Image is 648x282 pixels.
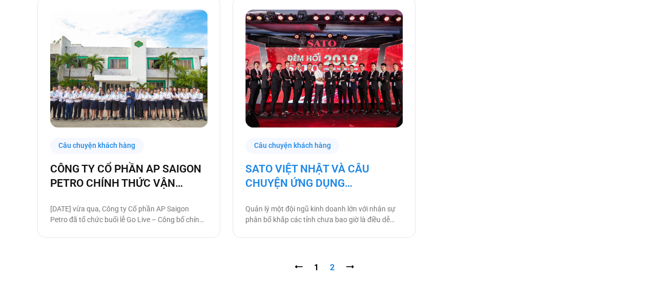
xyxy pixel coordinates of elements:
a: 1 [314,262,319,272]
span: 2 [330,262,335,272]
div: Câu chuyện khách hàng [50,138,144,154]
p: Quản lý một đội ngũ kinh doanh lớn với nhân sự phân bổ khắp các tỉnh chưa bao giờ là điều dễ dàng... [245,203,403,225]
span: ⭢ [346,262,354,272]
a: ⭠ [295,262,303,272]
nav: Pagination [37,261,611,273]
div: Câu chuyện khách hàng [245,138,340,154]
p: [DATE] vừa qua, Công ty Cổ phần AP Saigon Petro đã tổ chức buổi lễ Go Live – Công bố chính thức t... [50,203,207,225]
a: SATO VIỆT NHẬT VÀ CÂU CHUYỆN ỨNG DỤNG [DOMAIN_NAME] ĐỂ QUẢN LÝ HOẠT ĐỘNG KINH DOANH [245,162,403,190]
a: CÔNG TY CỔ PHẦN AP SAIGON PETRO CHÍNH THỨC VẬN HÀNH TRÊN NỀN TẢNG [DOMAIN_NAME] [50,162,207,190]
